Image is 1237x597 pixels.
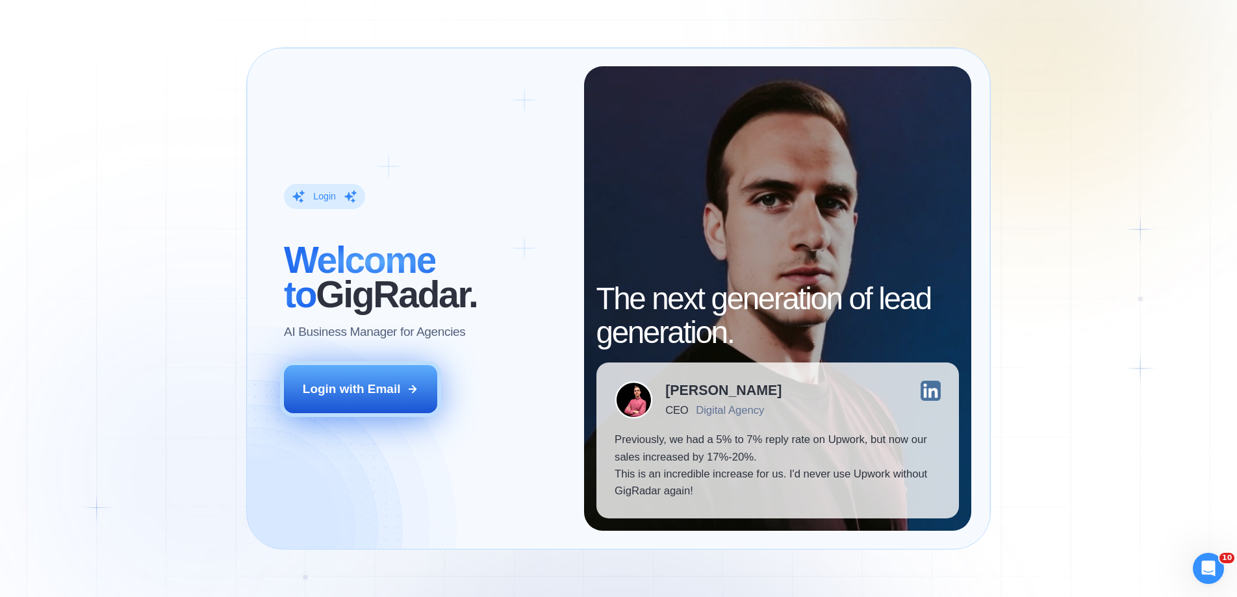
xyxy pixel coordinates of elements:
p: AI Business Manager for Agencies [284,324,465,340]
iframe: Intercom live chat [1193,553,1224,584]
h2: ‍ GigRadar. [284,243,565,311]
div: Digital Agency [696,404,764,416]
div: CEO [665,404,688,416]
div: Login with Email [303,381,401,398]
div: [PERSON_NAME] [665,384,782,398]
div: Login [313,190,336,203]
button: Login with Email [284,365,437,413]
h2: The next generation of lead generation. [596,282,960,350]
p: Previously, we had a 5% to 7% reply rate on Upwork, but now our sales increased by 17%-20%. This ... [615,431,941,500]
span: Welcome to [284,239,435,314]
span: 10 [1219,553,1234,563]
